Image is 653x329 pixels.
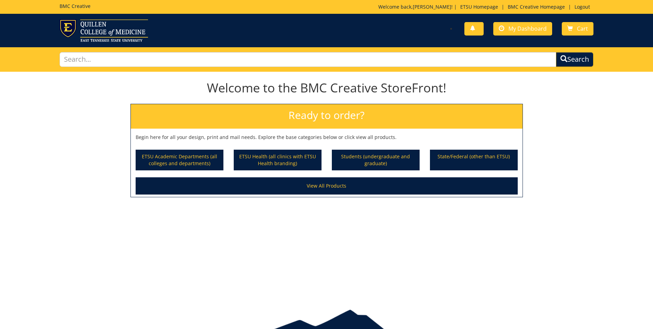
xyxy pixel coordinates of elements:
[504,3,568,10] a: BMC Creative Homepage
[413,3,451,10] a: [PERSON_NAME]
[333,150,419,170] a: Students (undergraduate and graduate)
[60,3,91,9] h5: BMC Creative
[508,25,547,32] span: My Dashboard
[457,3,502,10] a: ETSU Homepage
[577,25,588,32] span: Cart
[131,104,523,129] h2: Ready to order?
[562,22,593,36] a: Cart
[234,150,321,170] a: ETSU Health (all clinics with ETSU Health branding)
[136,134,518,141] p: Begin here for all your design, print and mail needs. Explore the base categories below or click ...
[130,81,523,95] h1: Welcome to the BMC Creative StoreFront!
[136,177,518,195] a: View All Products
[493,22,552,36] a: My Dashboard
[571,3,593,10] a: Logout
[60,19,148,42] img: ETSU logo
[431,150,517,170] a: State/Federal (other than ETSU)
[378,3,593,10] p: Welcome back, ! | | |
[556,52,593,67] button: Search
[60,52,556,67] input: Search...
[136,150,223,170] a: ETSU Academic Departments (all colleges and departments)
